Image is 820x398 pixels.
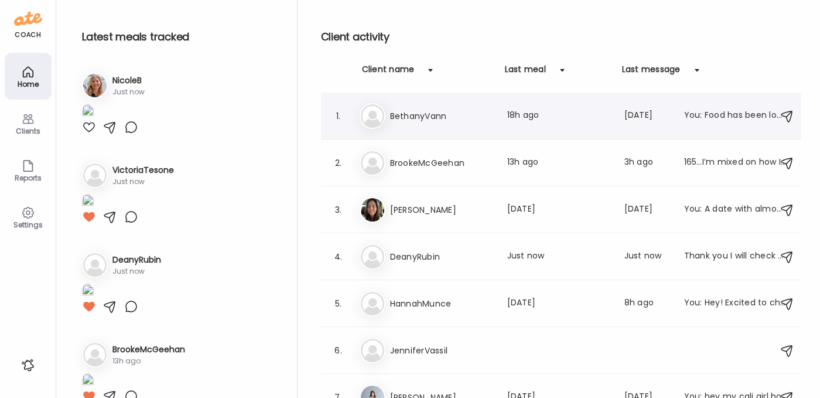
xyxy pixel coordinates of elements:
div: [DATE] [507,203,610,217]
img: bg-avatar-default.svg [83,343,107,366]
img: images%2FZKxVoTeUMKWgD8HYyzG7mKbbt422%2FYIkL90gCvquj6BiUZyJ9%2FlbmNRInK0BlT4NoC88i1_1080 [82,373,94,389]
div: You: Hey! Excited to chat [DATE]. Let me know how you're doing with those workouts and taking it ... [684,297,787,311]
div: Reports [7,174,49,182]
div: 13h ago [112,356,185,366]
img: images%2FT4hpSHujikNuuNlp83B0WiiAjC52%2F9RT79bQXifKB9zioZ9j7%2Flfv9pcj2BAATTP2TK3ZF_1080 [82,284,94,300]
h3: BethanyVann [390,109,493,123]
img: ate [14,9,42,28]
h3: VictoriaTesone [112,164,174,176]
h3: HannahMunce [390,297,493,311]
div: Just now [624,250,670,264]
div: Client name [362,63,415,82]
div: 13h ago [507,156,610,170]
div: Settings [7,221,49,229]
div: Last message [622,63,681,82]
img: images%2FmxiqlkSjOLc450HhRStDX6eBpyy2%2FJBNAo3r66uVvrtlHDfW3%2FQGcvyPm94svvJjrSMN4d_1080 [82,194,94,210]
img: bg-avatar-default.svg [361,104,384,128]
div: 165…I’m mixed on how I feel. I was 169 [DATE] so down 4 lbs is great, but I was 162 after my fast... [684,156,787,170]
div: Home [7,80,49,88]
h3: BrookeMcGeehan [390,156,493,170]
div: coach [15,30,41,40]
img: images%2FkkLrUY8seuY0oYXoW3rrIxSZDCE3%2FFYSssyvmkEcPmnJ8pGSp%2FcaIhVhTt8yop649bxc5F_1080 [82,104,94,120]
div: You: A date with almond butter sounds delicious as a snack sometimes! [684,203,787,217]
div: Just now [112,266,161,277]
h3: BrookeMcGeehan [112,343,185,356]
h3: JenniferVassil [390,343,493,358]
div: Just now [112,87,145,97]
div: 2. [332,156,346,170]
h3: NicoleB [112,74,145,87]
img: bg-avatar-default.svg [361,245,384,268]
img: bg-avatar-default.svg [83,164,107,187]
div: Just now [507,250,610,264]
div: [DATE] [624,109,670,123]
div: 3h ago [624,156,670,170]
img: bg-avatar-default.svg [361,292,384,315]
img: bg-avatar-default.svg [361,339,384,362]
img: bg-avatar-default.svg [83,253,107,277]
img: avatars%2FAaUPpAz4UBePyDKK2OMJTfZ0WR82 [361,198,384,222]
div: 3. [332,203,346,217]
div: 1. [332,109,346,123]
div: You: Food has been looking great!! [684,109,787,123]
h2: Latest meals tracked [82,28,278,46]
h3: DeanyRubin [390,250,493,264]
h3: DeanyRubin [112,254,161,266]
div: [DATE] [507,297,610,311]
div: 8h ago [624,297,670,311]
div: Last meal [505,63,546,82]
img: avatars%2FkkLrUY8seuY0oYXoW3rrIxSZDCE3 [83,74,107,97]
div: Just now [112,176,174,187]
h3: [PERSON_NAME] [390,203,493,217]
div: 4. [332,250,346,264]
div: Thank you I will check my email [684,250,787,264]
div: 18h ago [507,109,610,123]
div: [DATE] [624,203,670,217]
div: 5. [332,297,346,311]
h2: Client activity [321,28,801,46]
div: Clients [7,127,49,135]
div: 6. [332,343,346,358]
img: bg-avatar-default.svg [361,151,384,175]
